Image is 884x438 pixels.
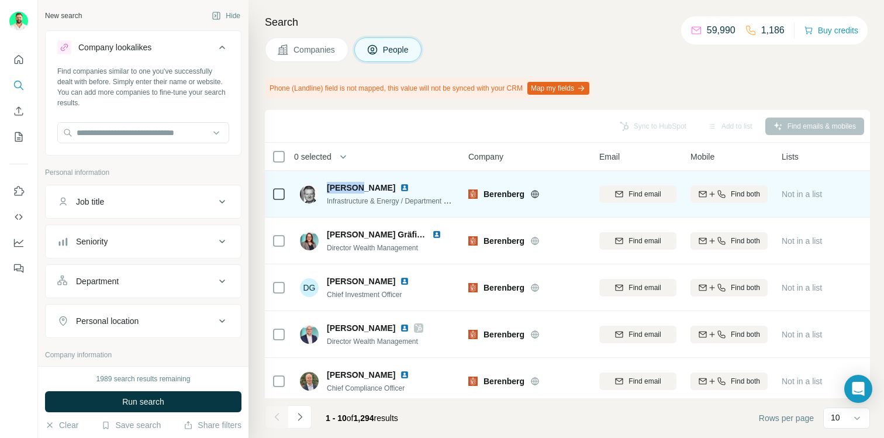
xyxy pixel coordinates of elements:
[96,374,191,384] div: 1989 search results remaining
[629,376,661,387] span: Find email
[76,315,139,327] div: Personal location
[122,396,164,408] span: Run search
[326,413,398,423] span: results
[782,377,822,386] span: Not in a list
[327,275,395,287] span: [PERSON_NAME]
[203,7,248,25] button: Hide
[731,282,760,293] span: Find both
[57,66,229,108] div: Find companies similar to one you've successfully dealt with before. Simply enter their name or w...
[300,372,319,391] img: Avatar
[45,391,241,412] button: Run search
[690,232,768,250] button: Find both
[468,189,478,199] img: Logo of Berenberg
[782,283,822,292] span: Not in a list
[468,283,478,292] img: Logo of Berenberg
[629,236,661,246] span: Find email
[731,329,760,340] span: Find both
[300,278,319,297] div: DG
[327,291,402,299] span: Chief Investment Officer
[45,350,241,360] p: Company information
[265,14,870,30] h4: Search
[288,405,312,429] button: Navigate to next page
[9,232,28,253] button: Dashboard
[9,258,28,279] button: Feedback
[265,78,592,98] div: Phone (Landline) field is not mapped, this value will not be synced with your CRM
[468,330,478,339] img: Logo of Berenberg
[484,282,524,294] span: Berenberg
[759,412,814,424] span: Rows per page
[831,412,840,423] p: 10
[327,369,395,381] span: [PERSON_NAME]
[9,206,28,227] button: Use Surfe API
[327,337,418,346] span: Director Wealth Management
[184,419,241,431] button: Share filters
[101,419,161,431] button: Save search
[46,227,241,256] button: Seniority
[468,236,478,246] img: Logo of Berenberg
[599,373,676,390] button: Find email
[599,232,676,250] button: Find email
[484,375,524,387] span: Berenberg
[76,275,119,287] div: Department
[400,183,409,192] img: LinkedIn logo
[761,23,785,37] p: 1,186
[327,244,418,252] span: Director Wealth Management
[383,44,410,56] span: People
[9,75,28,96] button: Search
[294,151,331,163] span: 0 selected
[293,44,336,56] span: Companies
[690,279,768,296] button: Find both
[46,33,241,66] button: Company lookalikes
[45,167,241,178] p: Personal information
[527,82,589,95] button: Map my fields
[599,279,676,296] button: Find email
[78,42,151,53] div: Company lookalikes
[327,196,469,205] span: Infrastructure & Energy / Department Founder
[76,196,104,208] div: Job title
[468,377,478,386] img: Logo of Berenberg
[9,126,28,147] button: My lists
[300,185,319,204] img: Avatar
[690,185,768,203] button: Find both
[804,22,858,39] button: Buy credits
[690,151,714,163] span: Mobile
[707,23,735,37] p: 59,990
[9,49,28,70] button: Quick start
[45,11,82,21] div: New search
[327,322,395,334] span: [PERSON_NAME]
[629,189,661,199] span: Find email
[327,384,405,392] span: Chief Compliance Officer
[629,329,661,340] span: Find email
[45,419,78,431] button: Clear
[400,277,409,286] img: LinkedIn logo
[354,413,374,423] span: 1,294
[484,188,524,200] span: Berenberg
[844,375,872,403] div: Open Intercom Messenger
[400,370,409,380] img: LinkedIn logo
[731,189,760,199] span: Find both
[629,282,661,293] span: Find email
[300,232,319,250] img: Avatar
[327,182,395,194] span: [PERSON_NAME]
[9,12,28,30] img: Avatar
[484,329,524,340] span: Berenberg
[599,326,676,343] button: Find email
[326,413,347,423] span: 1 - 10
[782,236,822,246] span: Not in a list
[300,325,319,344] img: Avatar
[76,236,108,247] div: Seniority
[484,235,524,247] span: Berenberg
[9,101,28,122] button: Enrich CSV
[468,151,503,163] span: Company
[782,330,822,339] span: Not in a list
[690,373,768,390] button: Find both
[327,230,557,239] span: [PERSON_NAME] Gräfin zu [PERSON_NAME]-Wernigerode
[400,323,409,333] img: LinkedIn logo
[46,307,241,335] button: Personal location
[599,185,676,203] button: Find email
[347,413,354,423] span: of
[46,188,241,216] button: Job title
[432,230,441,239] img: LinkedIn logo
[690,326,768,343] button: Find both
[46,267,241,295] button: Department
